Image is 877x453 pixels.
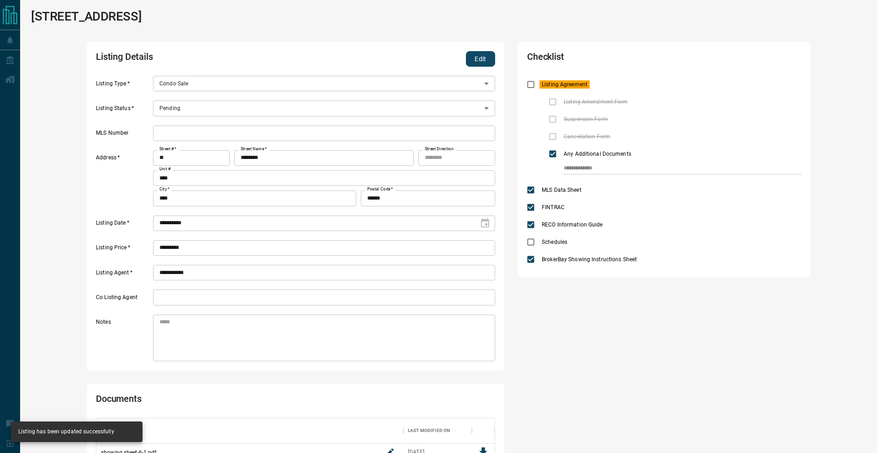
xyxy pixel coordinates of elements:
[408,418,450,443] div: Last Modified On
[96,294,151,306] label: Co Listing Agent
[159,166,171,172] label: Unit #
[561,98,630,106] span: Listing Amendment Form
[159,146,176,152] label: Street #
[403,418,472,443] div: Last Modified On
[539,80,590,89] span: Listing Agreement
[31,9,142,24] h1: [STREET_ADDRESS]
[527,51,692,67] h2: Checklist
[96,219,151,231] label: Listing Date
[539,186,584,194] span: MLS Data Sheet
[101,418,124,443] div: Filename
[539,238,570,246] span: Schedules
[18,424,114,439] div: Listing has been updated successfully
[539,203,567,211] span: FINTRAC
[561,132,613,141] span: Cancellation Form
[561,150,634,158] span: Any Additional Documents
[564,163,782,174] input: checklist input
[241,146,267,152] label: Street Name
[561,115,610,123] span: Suspension Form
[153,100,495,116] div: Pending
[96,51,335,67] h2: Listing Details
[96,154,151,206] label: Address
[96,418,403,443] div: Filename
[367,186,393,192] label: Postal Code
[539,221,605,229] span: RECO Information Guide
[96,80,151,92] label: Listing Type
[96,105,151,116] label: Listing Status
[96,393,335,409] h2: Documents
[96,318,151,361] label: Notes
[425,146,454,152] label: Street Direction
[96,129,151,141] label: MLS Number
[96,269,151,281] label: Listing Agent
[96,244,151,256] label: Listing Price
[153,76,495,91] div: Condo Sale
[159,186,169,192] label: City
[466,51,495,67] button: Edit
[539,255,639,263] span: BrokerBay Showing Instructions Sheet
